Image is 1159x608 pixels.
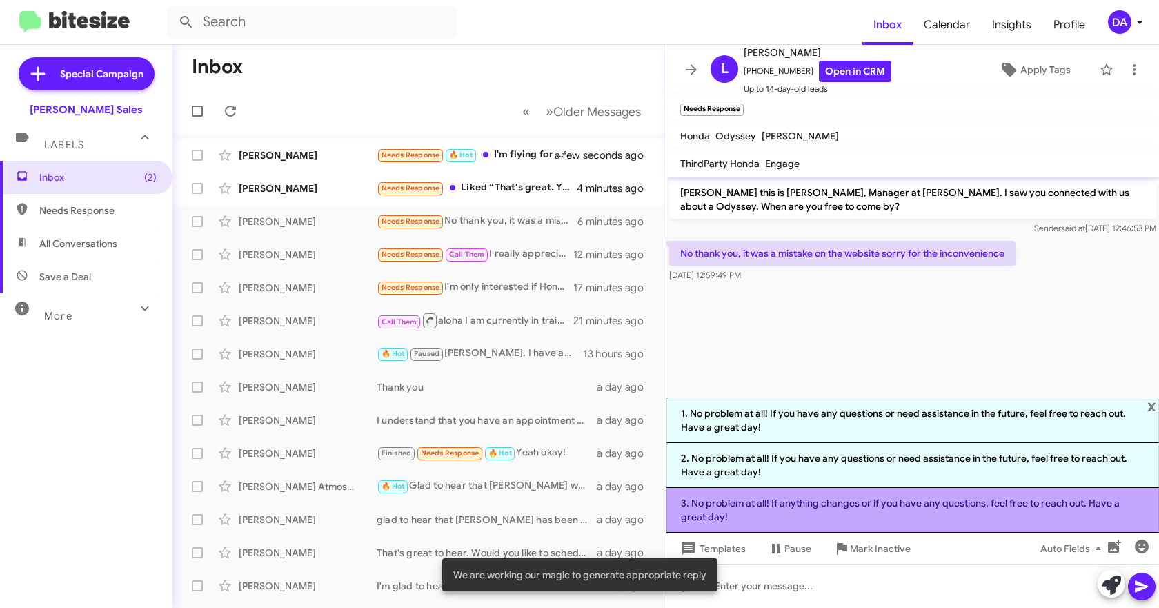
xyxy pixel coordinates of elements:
input: Search [167,6,457,39]
span: Needs Response [382,250,440,259]
span: 🔥 Hot [382,349,405,358]
span: 🔥 Hot [382,482,405,491]
button: Next [537,97,649,126]
span: Inbox [39,170,157,184]
div: I'm only interested if Honda brings back the Fit in [DATE]. Otherwise we are satisfied with our 2... [377,280,573,295]
span: Needs Response [39,204,157,217]
span: [PHONE_NUMBER] [744,61,891,82]
span: Labels [44,139,84,151]
div: [PERSON_NAME] [239,148,377,162]
span: Needs Response [382,150,440,159]
span: Call Them [382,317,417,326]
div: [PERSON_NAME] [239,281,377,295]
span: Engage [765,157,800,170]
div: a day ago [597,447,655,460]
div: [PERSON_NAME] [239,248,377,262]
button: Apply Tags [976,57,1093,82]
span: Special Campaign [60,67,143,81]
span: Templates [677,536,746,561]
span: Odyssey [715,130,756,142]
p: No thank you, it was a mistake on the website sorry for the inconvenience [669,241,1016,266]
span: L [721,58,729,80]
a: Insights [981,5,1042,45]
div: Yeah okay! [377,445,597,461]
a: Inbox [862,5,913,45]
span: Auto Fields [1040,536,1107,561]
button: Pause [757,536,822,561]
div: I really appreciated [377,246,573,262]
span: » [546,103,553,120]
span: [PERSON_NAME] [744,44,891,61]
span: said at [1061,223,1085,233]
span: « [522,103,530,120]
div: Liked “That's great. You are in great hands with Iven” [377,180,577,196]
span: All Conversations [39,237,117,251]
span: Pause [784,536,811,561]
a: Profile [1042,5,1096,45]
div: [PERSON_NAME] [239,347,377,361]
a: Calendar [913,5,981,45]
div: I'm flying for work all weekend and into the middle of next week I might be able to find time [DA... [377,147,572,163]
div: I understand that you have an appointment with [PERSON_NAME] [DATE] at3p. We will see you soon [377,413,597,427]
div: DA [1108,10,1131,34]
div: a day ago [597,413,655,427]
span: Needs Response [382,283,440,292]
div: No thank you, it was a mistake on the website sorry for the inconvenience [377,213,577,229]
div: [PERSON_NAME] [239,546,377,560]
span: x [1147,398,1156,414]
div: a day ago [597,480,655,493]
span: Honda [680,130,710,142]
div: I'm glad to hear that! If you have any questions or would like to discuss details of a purchase o... [377,579,597,593]
div: 12 minutes ago [573,248,655,262]
span: Apply Tags [1020,57,1071,82]
span: Needs Response [382,184,440,193]
small: Needs Response [680,104,744,116]
span: 🔥 Hot [449,150,473,159]
div: [PERSON_NAME] [239,447,377,460]
div: [PERSON_NAME] Sales [30,103,143,117]
div: 21 minutes ago [573,314,655,328]
span: Finished [382,449,412,458]
li: 2. No problem at all! If you have any questions or need assistance in the future, feel free to re... [666,443,1159,488]
div: 13 hours ago [583,347,655,361]
span: Up to 14-day-old leads [744,82,891,96]
button: Auto Fields [1029,536,1118,561]
div: [PERSON_NAME] [239,182,377,195]
button: Templates [666,536,757,561]
span: [DATE] 12:59:49 PM [669,270,741,280]
div: [PERSON_NAME] [239,215,377,228]
span: Call Them [449,250,485,259]
div: [PERSON_NAME] [239,413,377,427]
div: 17 minutes ago [573,281,655,295]
button: DA [1096,10,1144,34]
div: [PERSON_NAME] Atmosfera [239,480,377,493]
span: Mark Inactive [850,536,911,561]
a: Open in CRM [819,61,891,82]
span: 🔥 Hot [488,449,512,458]
span: Sender [DATE] 12:46:53 PM [1034,223,1156,233]
div: [PERSON_NAME] [239,380,377,394]
div: a few seconds ago [572,148,655,162]
div: 6 minutes ago [577,215,655,228]
span: Paused [414,349,439,358]
div: [PERSON_NAME] [239,314,377,328]
nav: Page navigation example [515,97,649,126]
div: 4 minutes ago [577,182,655,195]
div: a day ago [597,513,655,527]
h1: Inbox [192,56,243,78]
span: Older Messages [553,104,641,119]
a: Special Campaign [19,57,155,90]
li: 1. No problem at all! If you have any questions or need assistance in the future, feel free to re... [666,398,1159,443]
span: More [44,310,72,322]
p: [PERSON_NAME] this is [PERSON_NAME], Manager at [PERSON_NAME]. I saw you connected with us about ... [669,180,1156,219]
div: [PERSON_NAME] [239,579,377,593]
div: Glad to hear that [PERSON_NAME] was helpful. I understand that you are trying to sell your car on... [377,478,597,494]
div: a day ago [597,380,655,394]
div: [PERSON_NAME], I have an appointment all set for Fri at 3, thank you! [377,346,583,362]
div: That's great to hear. Would you like to schedule a second visit with us to look at other options? [377,546,597,560]
span: We are working our magic to generate appropriate reply [453,568,706,582]
div: Thank you [377,380,597,394]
